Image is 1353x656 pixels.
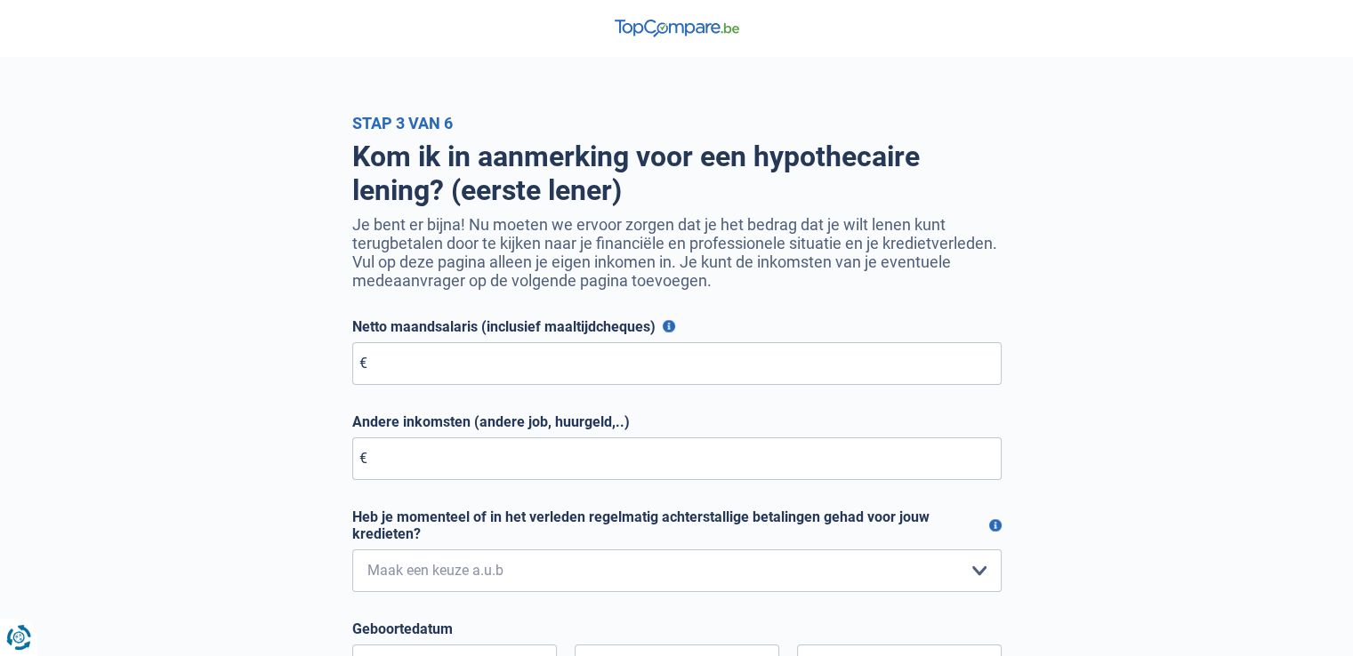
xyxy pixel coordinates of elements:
[663,320,675,332] button: Netto maandsalaris (inclusief maaltijdcheques)
[615,20,739,37] img: TopCompare Logo
[352,215,1002,290] p: Je bent er bijna! Nu moeten we ervoor zorgen dat je het bedrag dat je wilt lenen kunt terugbetale...
[352,140,1002,208] h1: Kom ik in aanmerking voor een hypothecaire lening? (eerste lener)
[352,318,1002,335] label: Netto maandsalaris (inclusief maaltijdcheques)
[359,450,367,467] span: €
[352,620,1002,637] label: Geboortedatum
[352,413,1002,430] label: Andere inkomsten (andere job, huurgeld,..)
[989,519,1002,532] button: Heb je momenteel of in het verleden regelmatig achterstallige betalingen gehad voor jouw kredieten?
[352,508,1002,542] label: Heb je momenteel of in het verleden regelmatig achterstallige betalingen gehad voor jouw kredieten?
[359,355,367,372] span: €
[352,114,1002,132] div: Stap 3 van 6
